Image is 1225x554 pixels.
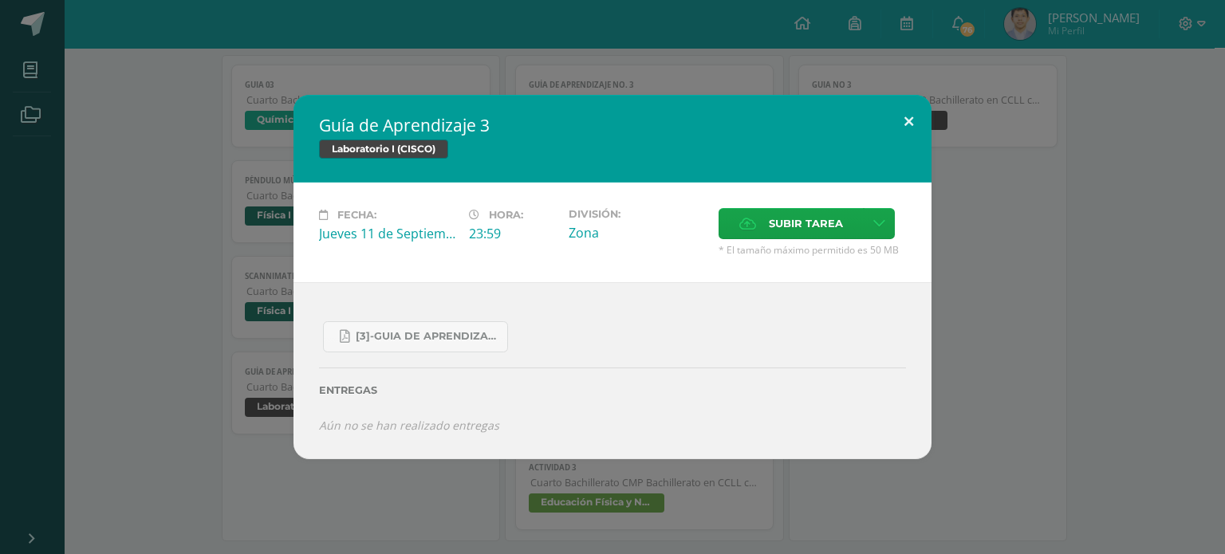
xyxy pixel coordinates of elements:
[319,418,499,433] i: Aún no se han realizado entregas
[319,384,906,396] label: Entregas
[337,209,376,221] span: Fecha:
[719,243,906,257] span: * El tamaño máximo permitido es 50 MB
[319,114,906,136] h2: Guía de Aprendizaje 3
[319,139,448,159] span: Laboratorio I (CISCO)
[569,208,706,220] label: División:
[569,224,706,242] div: Zona
[323,321,508,352] a: [3]-GUIA DE APRENDIZAJE 3 IV [PERSON_NAME] CISCO UNIDAD 4.pdf
[469,225,556,242] div: 23:59
[769,209,843,238] span: Subir tarea
[356,330,499,343] span: [3]-GUIA DE APRENDIZAJE 3 IV [PERSON_NAME] CISCO UNIDAD 4.pdf
[886,95,932,149] button: Close (Esc)
[489,209,523,221] span: Hora:
[319,225,456,242] div: Jueves 11 de Septiembre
